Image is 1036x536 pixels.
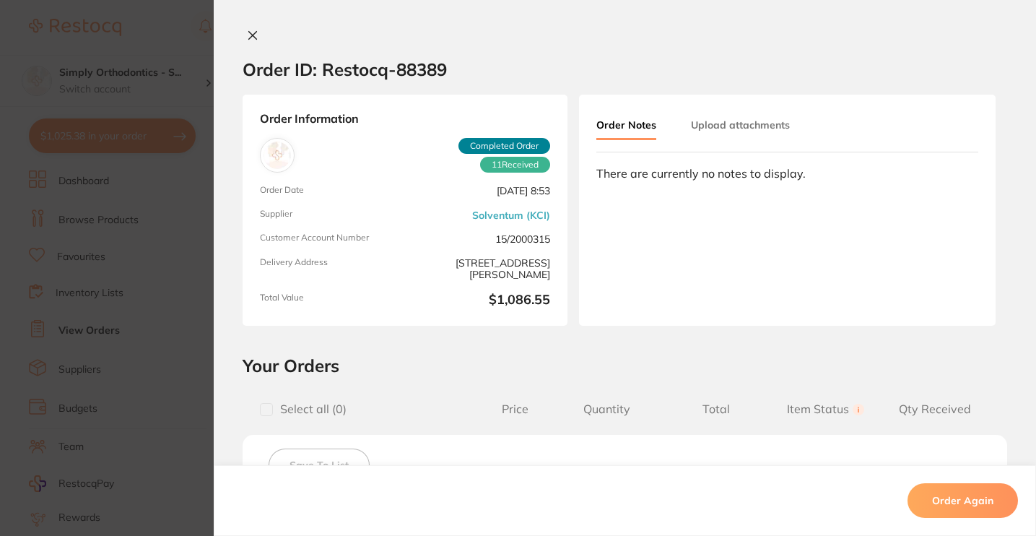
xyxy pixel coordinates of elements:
[260,293,399,308] span: Total Value
[691,112,790,138] button: Upload attachments
[479,402,552,416] span: Price
[661,402,771,416] span: Total
[411,257,550,281] span: [STREET_ADDRESS][PERSON_NAME]
[411,293,550,308] b: $1,086.55
[480,157,550,173] span: Received
[269,449,370,482] button: Save To List
[880,402,990,416] span: Qty Received
[472,209,550,221] a: Solventum (KCI)
[243,355,1007,376] h2: Your Orders
[596,112,656,140] button: Order Notes
[458,138,550,154] span: Completed Order
[260,209,399,221] span: Supplier
[411,233,550,245] span: 15/2000315
[260,257,399,281] span: Delivery Address
[411,185,550,197] span: [DATE] 8:53
[552,402,661,416] span: Quantity
[273,402,347,416] span: Select all ( 0 )
[771,402,881,416] span: Item Status
[260,112,550,126] strong: Order Information
[260,185,399,197] span: Order Date
[243,59,447,80] h2: Order ID: Restocq- 88389
[264,142,291,169] img: Solventum (KCI)
[260,233,399,245] span: Customer Account Number
[596,167,978,180] div: There are currently no notes to display.
[907,483,1018,518] button: Order Again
